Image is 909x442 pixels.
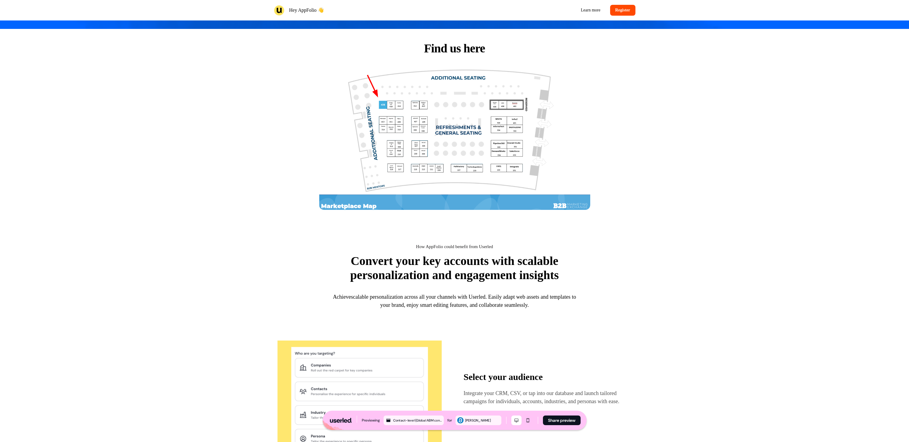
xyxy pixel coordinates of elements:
div: [PERSON_NAME] [465,418,500,423]
p: Integrate your CRM, CSV, or tap into our database and launch tailored campaigns for individuals, ... [464,389,625,406]
span: How AppFolio could benefit from Userled [416,244,493,249]
h3: Select your audience [464,372,625,382]
p: Hey AppFolio 👋 [289,7,324,14]
span: scalable personalization across all your channels with Userled [351,294,485,300]
h2: Achieve . Easily adapt web assets and templates to your brand, enjoy smart editing features, and ... [328,293,581,309]
div: Contact-level (Global ABM conference [DATE]) [393,418,443,423]
div: for [447,417,452,423]
button: Mobile mode [523,416,533,425]
a: Learn more [576,5,605,16]
button: Share preview [543,416,581,425]
button: Desktop mode [511,416,522,425]
p: Find us here [424,41,485,56]
button: Register [610,5,635,16]
div: Previewing [362,417,380,423]
p: Convert your key accounts with scalable personalization and engagement insights [334,254,575,282]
